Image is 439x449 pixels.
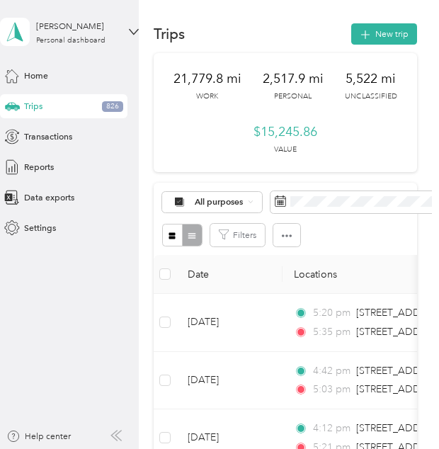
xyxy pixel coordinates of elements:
h1: Trips [154,28,185,40]
span: 5:03 pm [313,382,350,397]
button: Filters [210,224,265,246]
td: [DATE] [176,352,283,410]
p: Value [274,144,297,155]
span: 826 [102,101,123,112]
button: New trip [351,23,417,45]
p: Unclassified [345,91,397,102]
span: Transactions [24,130,72,143]
span: 5:20 pm [313,305,350,321]
span: Settings [24,222,56,234]
span: Home [24,69,48,82]
span: Trips [24,100,42,113]
span: 2,517.9 mi [263,70,324,87]
span: 21,779.8 mi [173,70,241,87]
iframe: Everlance-gr Chat Button Frame [360,370,439,449]
button: Help center [6,430,71,443]
div: Personal dashboard [36,37,106,45]
p: Personal [274,91,312,102]
span: Reports [24,161,54,174]
th: Date [176,255,283,294]
span: 4:42 pm [313,363,350,379]
div: [PERSON_NAME] [36,20,125,33]
span: Data exports [24,191,74,204]
span: 5,522 mi [346,70,396,87]
td: [DATE] [176,294,283,352]
span: 4:12 pm [313,421,350,436]
span: $15,245.86 [253,123,317,140]
span: All purposes [195,198,244,206]
span: 5:35 pm [313,324,350,340]
p: Work [196,91,218,102]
